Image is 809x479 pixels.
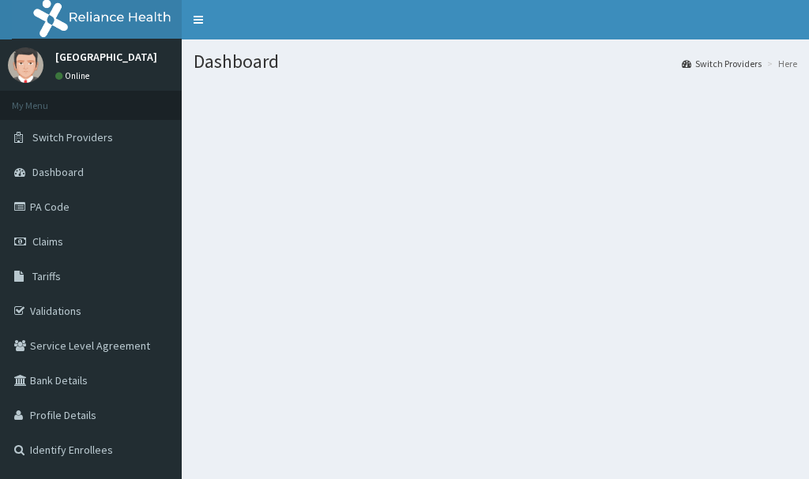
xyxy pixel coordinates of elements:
[32,234,63,249] span: Claims
[55,70,93,81] a: Online
[32,165,84,179] span: Dashboard
[32,269,61,283] span: Tariffs
[682,57,762,70] a: Switch Providers
[55,51,157,62] p: [GEOGRAPHIC_DATA]
[194,51,797,72] h1: Dashboard
[8,47,43,83] img: User Image
[32,130,113,144] span: Switch Providers
[763,57,797,70] li: Here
